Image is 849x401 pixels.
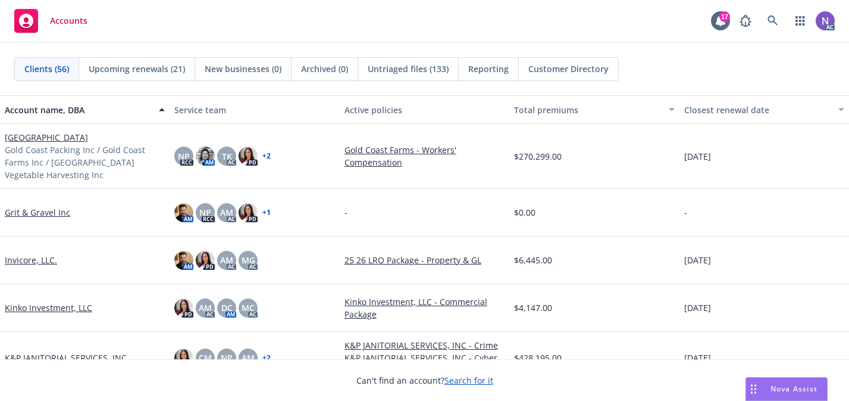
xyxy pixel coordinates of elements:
span: $4,147.00 [514,301,552,314]
span: MG [242,254,255,266]
span: Upcoming renewals (21) [89,63,185,75]
span: [DATE] [684,150,711,163]
img: photo [816,11,835,30]
span: [DATE] [684,254,711,266]
a: Kinko Investment, LLC - Commercial Package [344,296,505,321]
button: Active policies [340,95,509,124]
a: Search [761,9,785,33]
span: $428,195.00 [514,352,562,364]
a: K&P JANITORIAL SERVICES, INC - Crime [344,339,505,352]
a: [GEOGRAPHIC_DATA] [5,131,88,144]
a: + 1 [262,209,271,216]
button: Nova Assist [745,377,828,401]
span: Archived (0) [301,63,348,75]
a: K&P JANITORIAL SERVICES, INC [5,352,127,364]
a: Accounts [10,4,92,38]
span: [DATE] [684,301,711,314]
span: AM [242,352,255,364]
span: AM [220,206,233,219]
span: AM [220,254,233,266]
button: Service team [170,95,339,124]
span: Untriaged files (133) [368,63,449,75]
img: photo [196,251,215,270]
span: Can't find an account? [356,374,493,387]
span: [DATE] [684,352,711,364]
span: - [684,206,687,219]
span: MC [242,301,255,314]
img: photo [174,251,193,270]
div: 17 [719,11,730,22]
span: TK [222,150,232,163]
img: photo [174,299,193,318]
div: Account name, DBA [5,104,152,116]
span: Nova Assist [770,384,817,394]
div: Active policies [344,104,505,116]
a: + 2 [262,355,271,362]
a: Report a Bug [734,9,757,33]
span: $0.00 [514,206,535,219]
button: Total premiums [509,95,679,124]
span: AM [199,301,212,314]
img: photo [239,203,258,222]
span: New businesses (0) [205,63,281,75]
div: Total premiums [514,104,661,116]
span: $6,445.00 [514,254,552,266]
a: Switch app [788,9,812,33]
a: Grit & Gravel Inc [5,206,70,219]
img: photo [174,349,193,368]
a: K&P JANITORIAL SERVICES, INC - Cyber [344,352,505,364]
a: Gold Coast Farms - Workers' Compensation [344,144,505,169]
div: Closest renewal date [684,104,831,116]
button: Closest renewal date [679,95,849,124]
span: Clients (56) [24,63,69,75]
img: photo [239,147,258,166]
a: Search for it [444,375,493,386]
span: $270,299.00 [514,150,562,163]
div: Service team [174,104,334,116]
span: NP [178,150,190,163]
a: + 2 [262,153,271,160]
span: - [344,206,347,219]
a: Kinko Investment, LLC [5,301,92,314]
span: DC [221,301,233,314]
div: Drag to move [746,378,761,400]
span: Accounts [50,16,87,26]
span: CM [199,352,212,364]
img: photo [196,147,215,166]
a: 25 26 LRO Package - Property & GL [344,254,505,266]
span: NP [221,352,233,364]
img: photo [174,203,193,222]
a: Invicore, LLC. [5,254,57,266]
span: Reporting [468,63,509,75]
span: Customer Directory [528,63,609,75]
span: Gold Coast Packing Inc / Gold Coast Farms Inc / [GEOGRAPHIC_DATA] Vegetable Harvesting Inc [5,144,165,181]
span: NP [199,206,211,219]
